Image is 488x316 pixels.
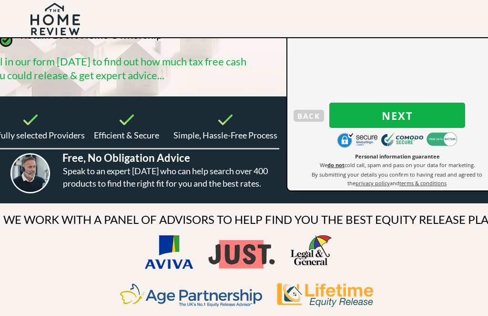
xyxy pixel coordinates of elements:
[62,151,190,164] span: Free, No Obligation Advice
[329,103,465,128] button: Next
[320,161,475,169] span: We cold call, spam and pass on your data for marketing.
[399,179,447,187] a: terms & conditions
[63,166,268,189] span: Speak to an expert [DATE] who can help search over 400 products to find the right fit for you and...
[294,110,324,122] button: BACK
[327,161,345,169] strong: do not
[312,171,482,187] span: By submitting your details you confirm to having read and agreed to the
[355,153,440,160] span: Personal information guarantee
[356,179,390,187] a: privacy policy
[173,130,277,140] span: Simple, Hassle-Free Process
[390,179,399,187] span: and
[94,130,159,140] span: Efficient & Secure
[329,109,465,122] span: Next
